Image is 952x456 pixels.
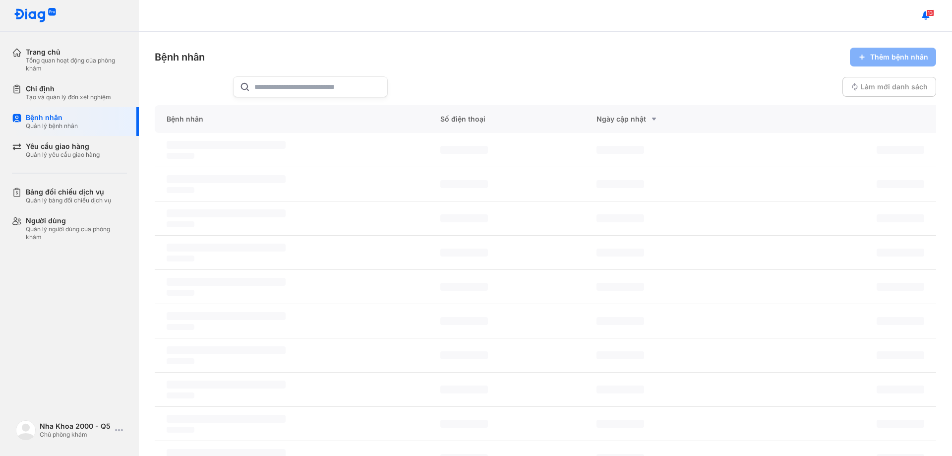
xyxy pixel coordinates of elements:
div: Người dùng [26,216,127,225]
span: ‌ [877,420,924,428]
div: Tạo và quản lý đơn xét nghiệm [26,93,111,101]
span: ‌ [167,358,194,364]
div: Quản lý bệnh nhân [26,122,78,130]
span: ‌ [167,312,286,320]
span: ‌ [596,283,644,291]
button: Thêm bệnh nhân [850,48,936,66]
span: ‌ [877,317,924,325]
span: ‌ [440,420,488,428]
div: Bảng đối chiếu dịch vụ [26,188,111,196]
span: ‌ [877,180,924,188]
span: ‌ [167,187,194,193]
div: Quản lý bảng đối chiếu dịch vụ [26,196,111,204]
span: ‌ [167,324,194,330]
div: Bệnh nhân [26,113,78,122]
span: ‌ [167,415,286,423]
span: ‌ [167,346,286,354]
span: ‌ [440,146,488,154]
div: Yêu cầu giao hàng [26,142,100,151]
span: ‌ [877,249,924,257]
div: Tổng quan hoạt động của phòng khám [26,57,127,72]
div: Quản lý người dùng của phòng khám [26,225,127,241]
div: Bệnh nhân [155,105,428,133]
img: logo [14,8,57,23]
span: ‌ [167,141,286,149]
span: ‌ [596,386,644,393]
span: ‌ [877,214,924,222]
span: ‌ [596,351,644,359]
span: 13 [926,9,934,16]
span: ‌ [440,283,488,291]
div: Số điện thoại [428,105,585,133]
span: ‌ [167,153,194,159]
span: ‌ [596,214,644,222]
span: ‌ [167,278,286,286]
div: Chỉ định [26,84,111,93]
div: Nha Khoa 2000 - Q5 [40,422,111,431]
span: ‌ [440,249,488,257]
span: Thêm bệnh nhân [870,53,928,62]
span: ‌ [596,180,644,188]
span: ‌ [167,209,286,217]
span: ‌ [596,146,644,154]
span: ‌ [167,381,286,389]
span: ‌ [877,146,924,154]
span: ‌ [167,427,194,433]
div: Bệnh nhân [155,50,205,64]
div: Ngày cập nhật [596,113,729,125]
span: ‌ [167,290,194,296]
span: ‌ [440,180,488,188]
span: ‌ [440,317,488,325]
span: ‌ [596,249,644,257]
span: ‌ [167,221,194,227]
span: ‌ [596,420,644,428]
span: ‌ [440,214,488,222]
div: Quản lý yêu cầu giao hàng [26,151,100,159]
span: ‌ [440,386,488,393]
span: ‌ [877,386,924,393]
span: ‌ [167,244,286,252]
img: logo [16,420,36,440]
div: Chủ phòng khám [40,431,111,439]
span: ‌ [877,283,924,291]
span: ‌ [877,351,924,359]
span: ‌ [167,256,194,261]
span: ‌ [167,392,194,398]
span: ‌ [596,317,644,325]
span: ‌ [167,175,286,183]
span: ‌ [440,351,488,359]
div: Trang chủ [26,48,127,57]
span: Làm mới danh sách [861,82,928,91]
button: Làm mới danh sách [842,77,936,97]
